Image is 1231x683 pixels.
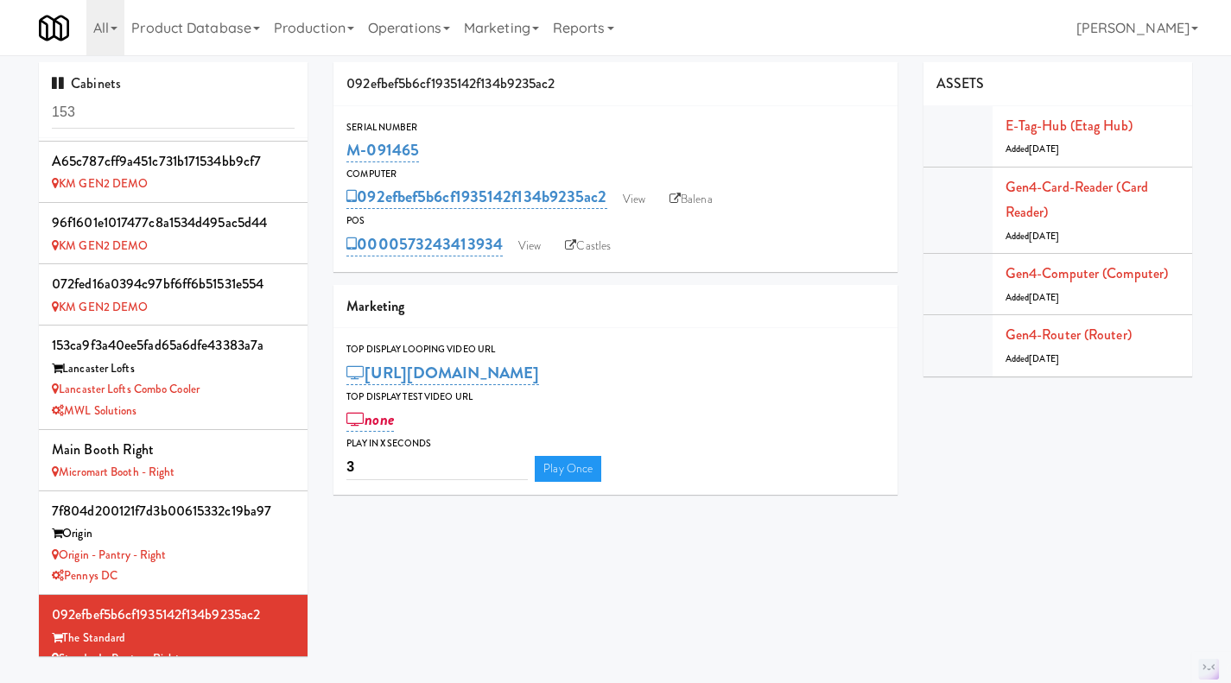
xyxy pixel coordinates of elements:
[1006,177,1148,223] a: Gen4-card-reader (Card Reader)
[52,237,148,254] a: KM GEN2 DEMO
[52,175,148,192] a: KM GEN2 DEMO
[52,498,295,524] div: 7f804d200121f7d3b00615332c19ba97
[346,361,539,385] a: [URL][DOMAIN_NAME]
[346,185,606,209] a: 092efbef5b6cf1935142f134b9235ac2
[52,464,174,480] a: Micromart Booth - Right
[346,341,885,358] div: Top Display Looping Video Url
[39,264,308,326] li: 072fed16a0394c97bf6ff6b51531e554 KM GEN2 DEMO
[346,138,419,162] a: M-091465
[52,210,295,236] div: 96f1601e1017477c8a1534d495ac5d44
[52,381,200,397] a: Lancaster lofts Combo Cooler
[52,299,148,315] a: KM GEN2 DEMO
[52,332,295,358] div: 153ca9f3a40ee5fad65a6dfe43383a7a
[1006,291,1059,304] span: Added
[614,187,654,212] a: View
[1029,291,1059,304] span: [DATE]
[39,13,69,43] img: Micromart
[39,142,308,203] li: a65c787cff9a451c731b171534bb9cf7 KM GEN2 DEMO
[535,456,601,482] a: Play Once
[52,547,166,563] a: Origin - Pantry - Right
[52,358,295,380] div: Lancaster Lofts
[52,73,121,93] span: Cabinets
[52,402,136,419] a: MWL Solutions
[52,523,295,545] div: Origin
[346,232,503,256] a: 0000573243413934
[1029,142,1059,155] span: [DATE]
[346,296,404,316] span: Marketing
[52,650,180,667] a: Standard - Pantry - Right
[52,602,295,628] div: 092efbef5b6cf1935142f134b9235ac2
[346,119,885,136] div: Serial Number
[52,567,117,584] a: Pennys DC
[556,233,619,259] a: Castles
[1006,230,1059,243] span: Added
[661,187,721,212] a: Balena
[52,271,295,297] div: 072fed16a0394c97bf6ff6b51531e554
[510,233,549,259] a: View
[346,212,885,230] div: POS
[39,326,308,429] li: 153ca9f3a40ee5fad65a6dfe43383a7aLancaster Lofts Lancaster lofts Combo CoolerMWL Solutions
[1029,230,1059,243] span: [DATE]
[1006,352,1059,365] span: Added
[936,73,985,93] span: ASSETS
[1006,263,1168,283] a: Gen4-computer (Computer)
[1006,325,1132,345] a: Gen4-router (Router)
[52,437,295,463] div: Main Booth Right
[39,203,308,264] li: 96f1601e1017477c8a1534d495ac5d44 KM GEN2 DEMO
[333,62,898,106] div: 092efbef5b6cf1935142f134b9235ac2
[52,149,295,174] div: a65c787cff9a451c731b171534bb9cf7
[346,166,885,183] div: Computer
[1029,352,1059,365] span: [DATE]
[52,97,295,129] input: Search cabinets
[52,628,295,649] div: The Standard
[1006,116,1133,136] a: E-tag-hub (Etag Hub)
[346,408,394,432] a: none
[346,435,885,452] div: Play in X seconds
[39,430,308,491] li: Main Booth Right Micromart Booth - Right
[346,389,885,406] div: Top Display Test Video Url
[39,491,308,595] li: 7f804d200121f7d3b00615332c19ba97Origin Origin - Pantry - RightPennys DC
[1006,142,1059,155] span: Added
